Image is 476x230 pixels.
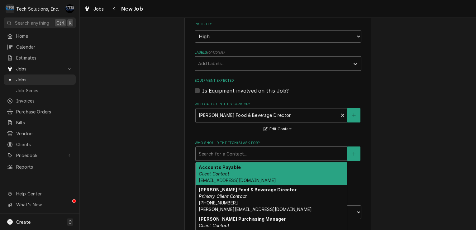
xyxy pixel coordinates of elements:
[16,219,31,225] span: Create
[352,113,356,117] svg: Create New Contact
[56,20,64,26] span: Ctrl
[4,64,76,74] a: Go to Jobs
[195,197,361,219] div: Estimated Arrival Time
[199,171,229,176] em: Client Contact
[4,96,76,106] a: Invoices
[93,6,104,12] span: Jobs
[4,150,76,161] a: Go to Pricebook
[195,102,361,107] label: Who called in this service?
[207,51,225,54] span: ( optional )
[195,141,361,161] div: Who should the tech(s) ask for?
[16,44,73,50] span: Calendar
[16,98,73,104] span: Invoices
[16,76,73,83] span: Jobs
[195,169,361,189] div: Attachments
[195,197,361,202] label: Estimated Arrival Time
[199,200,312,212] span: [PHONE_NUMBER] [PERSON_NAME][EMAIL_ADDRESS][DOMAIN_NAME]
[16,108,73,115] span: Purchase Orders
[4,117,76,128] a: Bills
[16,141,73,148] span: Clients
[4,53,76,63] a: Estimates
[4,107,76,117] a: Purchase Orders
[199,194,247,199] em: Primary Client Contact
[195,102,361,133] div: Who called in this service?
[69,219,72,225] span: C
[4,162,76,172] a: Reports
[69,20,72,26] span: K
[199,187,297,192] strong: [PERSON_NAME] Food & Beverage Director
[4,189,76,199] a: Go to Help Center
[195,50,361,55] label: Labels
[195,141,361,146] label: Who should the tech(s) ask for?
[16,201,72,208] span: What's New
[6,4,14,13] div: Tech Solutions, Inc.'s Avatar
[199,178,276,183] span: [EMAIL_ADDRESS][DOMAIN_NAME]
[195,50,361,70] div: Labels
[119,5,143,13] span: New Job
[199,223,229,228] em: Client Contact
[4,199,76,210] a: Go to What's New
[109,4,119,14] button: Navigate back
[352,152,356,156] svg: Create New Contact
[16,152,63,159] span: Pricebook
[16,87,73,94] span: Job Series
[195,78,361,83] label: Equipment Expected
[16,190,72,197] span: Help Center
[16,6,59,12] div: Tech Solutions, Inc.
[16,65,63,72] span: Jobs
[199,216,286,222] strong: [PERSON_NAME] Purchasing Manager
[195,205,276,219] input: Date
[6,4,14,13] div: T
[16,33,73,39] span: Home
[4,31,76,41] a: Home
[65,4,74,13] div: AF
[15,20,49,26] span: Search anything
[65,4,74,13] div: Austin Fox's Avatar
[195,22,361,27] label: Priority
[16,164,73,170] span: Reports
[16,119,73,126] span: Bills
[202,87,289,94] label: Is Equipment involved on this Job?
[16,55,73,61] span: Estimates
[195,169,361,174] label: Attachments
[263,125,293,133] button: Edit Contact
[4,85,76,96] a: Job Series
[4,42,76,52] a: Calendar
[4,128,76,139] a: Vendors
[199,165,241,170] strong: Accounts Payable
[4,139,76,150] a: Clients
[347,108,360,122] button: Create New Contact
[195,22,361,43] div: Priority
[16,130,73,137] span: Vendors
[347,146,360,161] button: Create New Contact
[4,17,76,28] button: Search anythingCtrlK
[4,74,76,85] a: Jobs
[195,78,361,94] div: Equipment Expected
[82,4,107,14] a: Jobs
